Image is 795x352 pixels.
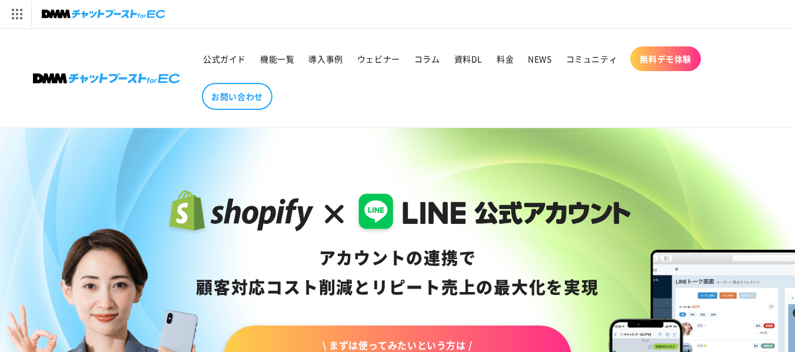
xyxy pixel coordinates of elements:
span: \ まずは使ってみたいという方は / [259,338,535,351]
a: お問い合わせ [202,83,272,110]
a: 無料デモ体験 [630,46,701,71]
div: アカウントの連携で 顧客対応コスト削減と リピート売上の 最大化を実現 [164,243,631,302]
a: コラム [407,46,447,71]
img: 株式会社DMM Boost [33,73,180,83]
a: コミュニティ [559,46,625,71]
a: 公式ガイド [196,46,253,71]
span: 導入事例 [308,53,342,64]
a: 料金 [490,46,521,71]
span: コラム [414,53,440,64]
a: 導入事例 [301,46,350,71]
img: サービス [2,2,31,26]
a: NEWS [521,46,558,71]
span: 資料DL [454,53,483,64]
span: 無料デモ体験 [640,53,691,64]
span: ウェビナー [357,53,400,64]
span: お問い合わせ [211,91,263,102]
span: 料金 [497,53,514,64]
span: 公式ガイド [203,53,246,64]
span: NEWS [528,53,551,64]
a: ウェビナー [350,46,407,71]
a: 資料DL [447,46,490,71]
img: チャットブーストforEC [42,6,165,22]
span: コミュニティ [566,53,618,64]
span: 機能一覧 [260,53,294,64]
a: 機能一覧 [253,46,301,71]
